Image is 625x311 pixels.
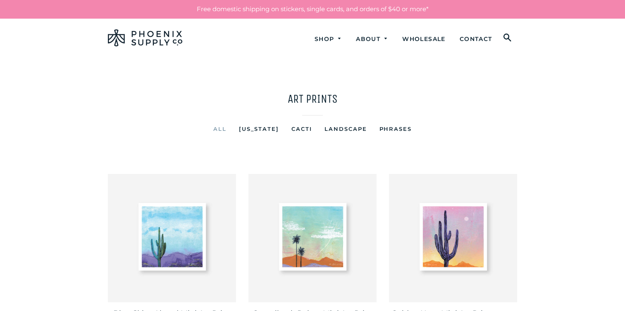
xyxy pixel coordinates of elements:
[108,174,236,302] img: Blue Skies Ahead Mini Art Print
[308,28,348,50] a: Shop
[350,28,394,50] a: About
[108,91,517,107] h1: Art Prints
[207,124,233,134] a: All
[248,174,377,302] img: Camelback Palms Mini Art Print
[453,28,499,50] a: Contact
[285,124,318,134] a: Cacti
[108,29,182,46] img: Phoenix Supply Co.
[389,174,517,302] img: Golden Hour Mini Art Print
[373,124,418,134] a: Phrases
[318,124,373,134] a: Landscape
[396,28,452,50] a: Wholesale
[233,124,286,134] a: [US_STATE]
